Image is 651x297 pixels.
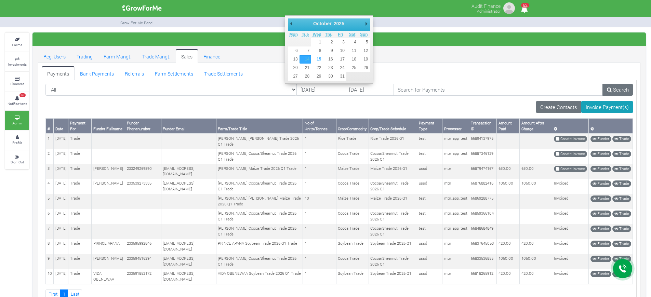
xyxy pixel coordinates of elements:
a: Finances [5,72,29,91]
td: 233249269890 [125,164,161,179]
td: 66869288775 [469,194,497,209]
td: Trade [68,224,92,239]
td: 8 [46,239,54,254]
td: 1 [303,134,336,149]
th: Transaction ID [469,119,497,134]
td: Cocoa Trade [336,149,369,164]
td: [PERSON_NAME] Cocoa/Shearnut Trade 2026 Q1 Trade [216,179,303,194]
a: Funder [590,271,611,277]
img: growforme image [502,1,516,15]
a: Farm Mangt. [98,49,137,63]
td: 420.00 [497,269,520,284]
a: Farm Settlements [149,66,199,80]
th: Funder Phonenumber [125,119,161,134]
th: Processor [442,119,469,134]
div: 2025 [333,18,345,29]
button: Previous Month [288,18,295,29]
td: Invoiced [552,224,589,239]
button: 11 [346,46,358,55]
th: Amount After Charge [520,119,552,134]
button: 8 [311,46,323,55]
td: Trade [68,179,92,194]
td: 1 [303,269,336,284]
button: 4 [346,38,358,46]
a: Funder [590,166,611,172]
a: Trade [612,241,631,247]
td: Trade [68,269,92,284]
a: Create Contacts [536,101,582,113]
td: [DATE] [54,194,68,209]
td: [PERSON_NAME] Cocoa/Shearnut Trade 2026 Q1 Trade [216,149,303,164]
a: Bank Payments [75,66,119,80]
button: 19 [358,55,370,64]
button: 24 [335,64,346,72]
td: 420.00 [520,269,552,284]
a: Funder [590,151,611,157]
a: Finance [198,49,226,63]
td: [EMAIL_ADDRESS][DOMAIN_NAME] [161,164,216,179]
td: 5 [46,194,54,209]
small: Profile [12,140,22,145]
td: Maize Trade 2026 Q1 [369,164,417,179]
a: Trade Mangt. [137,49,176,63]
td: 1050.00 [497,179,520,194]
td: 1 [303,239,336,254]
td: [DATE] [54,239,68,254]
small: Finances [10,81,24,86]
td: mtn_app_test [442,194,469,209]
td: Invoiced [552,179,589,194]
td: test [417,134,442,149]
td: [PERSON_NAME] [92,254,125,269]
th: Crop/Trade Schedule [369,119,417,134]
th: Date [54,119,68,134]
td: Cocoa Trade [336,254,369,269]
td: ussd [417,269,442,284]
td: 1050.00 [520,179,552,194]
td: 9 [46,254,54,269]
td: 7 [46,224,54,239]
a: Invoice Payment(s) [581,101,633,113]
td: 233595992846 [125,239,161,254]
td: Trade [68,134,92,149]
td: ussd [417,254,442,269]
td: [PERSON_NAME] [PERSON_NAME] Trade 2026 Q1 Trade [216,134,303,149]
div: October [312,18,333,29]
th: Amount Paid [497,119,520,134]
button: 14 [300,55,311,64]
td: Trade [68,164,92,179]
a: Create Invoice [554,136,587,142]
td: mtn_app_test [442,209,469,224]
td: 66833536855 [469,254,497,269]
small: Sign Out [11,160,24,164]
button: 3 [335,38,346,46]
td: [DATE] [54,224,68,239]
button: 30 [323,72,334,81]
td: [EMAIL_ADDRESS][DOMAIN_NAME] [161,179,216,194]
button: 22 [311,64,323,72]
a: Trade [612,226,631,232]
td: mtn_app_test [442,134,469,149]
th: Payment Type [417,119,442,134]
td: ussd [417,239,442,254]
td: [PERSON_NAME] Cocoa/Shearnut Trade 2026 Q1 Trade [216,224,303,239]
button: 29 [311,72,323,81]
button: 25 [346,64,358,72]
a: Trade [612,180,631,187]
td: Trade [68,194,92,209]
td: test [417,224,442,239]
a: Trade [612,256,631,262]
td: Soybean Trade 2026 Q1 [369,269,417,284]
button: 7 [300,46,311,55]
td: Maize Trade 2026 Q1 [369,194,417,209]
td: [PERSON_NAME] [92,179,125,194]
button: 6 [288,46,300,55]
span: 62 [521,3,529,8]
button: 20 [288,64,300,72]
td: 233591852172 [125,269,161,284]
td: mtn [442,239,469,254]
td: Trade [68,149,92,164]
td: Invoiced [552,269,589,284]
th: Funder Email [161,119,216,134]
input: Search for Payments [394,84,603,96]
td: 1 [303,224,336,239]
